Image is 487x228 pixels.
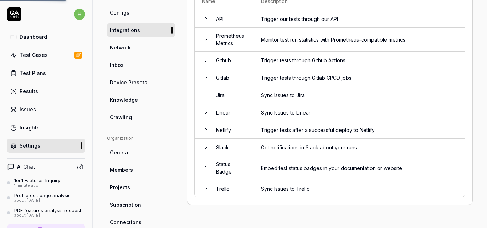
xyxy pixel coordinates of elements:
[110,166,133,174] span: Members
[209,52,254,69] td: Github
[7,84,85,98] a: Results
[7,121,85,134] a: Insights
[14,177,60,183] div: 1on1 Features Inquiry
[20,124,40,131] div: Insights
[209,156,254,180] td: Status Badge
[254,104,465,121] td: Sync Issues to Linear
[110,79,147,86] span: Device Presets
[14,192,71,198] div: Profile edit page analysis
[110,184,130,191] span: Projects
[254,69,465,86] td: Trigger tests through Gitlab CI/CD jobs
[110,113,132,121] span: Crawling
[209,69,254,86] td: Gitlab
[107,181,175,194] a: Projects
[14,207,81,213] div: PDF features analysis request
[7,102,85,116] a: Issues
[209,180,254,197] td: Trello
[14,198,71,203] div: about [DATE]
[20,142,40,149] div: Settings
[107,111,175,124] a: Crawling
[107,23,175,37] a: Integrations
[110,44,131,51] span: Network
[7,192,85,203] a: Profile edit page analysisabout [DATE]
[20,51,48,59] div: Test Cases
[209,104,254,121] td: Linear
[110,201,141,208] span: Subscription
[7,177,85,188] a: 1on1 Features Inquiry1 minute ago
[209,121,254,139] td: Netlify
[254,180,465,197] td: Sync Issues to Trello
[7,48,85,62] a: Test Cases
[107,41,175,54] a: Network
[107,198,175,211] a: Subscription
[107,58,175,71] a: Inbox
[254,52,465,69] td: Trigger tests through Github Actions
[107,93,175,106] a: Knowledge
[254,156,465,180] td: Embed test status badges in your documentation or website
[254,28,465,52] td: Monitor test run statistics with Prometheus-compatible metrics
[7,30,85,44] a: Dashboard
[74,7,85,21] button: h
[209,28,254,52] td: Prometheus Metrics
[254,139,465,156] td: Get notifications in Slack about your runs
[254,86,465,104] td: Sync Issues to Jira
[107,146,175,159] a: General
[209,10,254,28] td: API
[74,9,85,20] span: h
[14,183,60,188] div: 1 minute ago
[7,66,85,80] a: Test Plans
[7,139,85,153] a: Settings
[107,163,175,176] a: Members
[254,121,465,139] td: Trigger tests after a successful deploy to Netlify
[110,26,140,34] span: Integrations
[20,33,47,41] div: Dashboard
[110,96,138,104] span: Knowledge
[107,6,175,19] a: Configs
[209,86,254,104] td: Jira
[254,10,465,28] td: Trigger our tests through our API
[107,135,175,142] div: Organization
[7,207,85,218] a: PDF features analysis requestabout [DATE]
[209,139,254,156] td: Slack
[107,76,175,89] a: Device Presets
[110,218,142,226] span: Connections
[17,163,35,170] h4: AI Chat
[20,69,46,77] div: Test Plans
[110,61,123,69] span: Inbox
[110,149,130,156] span: General
[110,9,129,16] span: Configs
[20,106,36,113] div: Issues
[20,88,38,95] div: Results
[14,213,81,218] div: about [DATE]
